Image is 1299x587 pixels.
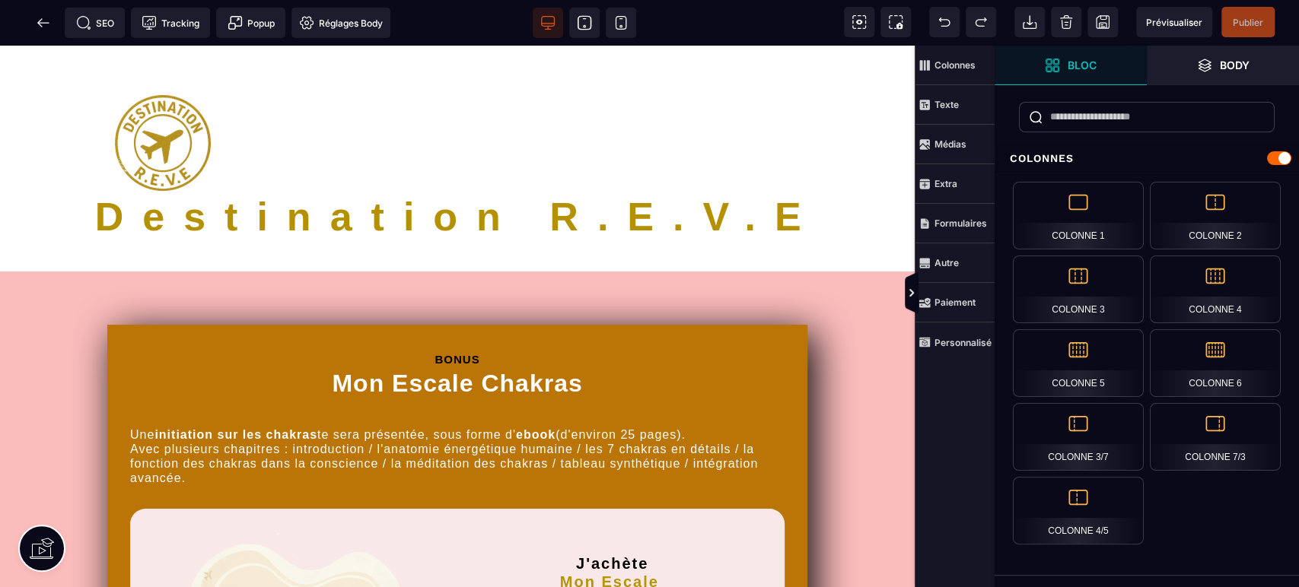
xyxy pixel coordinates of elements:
span: Voir les composants [844,7,874,37]
div: Colonne 3 [1013,255,1144,323]
span: Retour [28,8,59,38]
span: Personnalisé [915,322,995,362]
span: SEO [76,15,114,30]
span: Voir tablette [569,8,600,38]
span: Tracking [142,15,199,30]
div: Colonne 3/7 [1013,403,1144,471]
span: Texte [915,85,995,125]
strong: Autre [934,257,959,268]
span: Créer une alerte modale [216,8,285,38]
div: Colonne 6 [1150,329,1281,397]
div: Colonne 2 [1150,182,1281,249]
span: Aperçu [1136,7,1212,37]
span: Capture d'écran [880,7,911,37]
strong: Médias [934,138,966,150]
div: Colonne 5 [1013,329,1144,397]
strong: Paiement [934,297,976,308]
span: Métadata SEO [65,8,125,38]
img: 6bc32b15c6a1abf2dae384077174aadc_LOGOT15p.png [115,49,211,145]
span: Enregistrer [1087,7,1118,37]
strong: Texte [934,99,959,110]
div: Colonne 1 [1013,182,1144,249]
span: Enregistrer le contenu [1221,7,1275,37]
span: Rétablir [966,7,996,37]
span: Importer [1014,7,1045,37]
strong: Colonnes [934,59,976,71]
div: Colonne 4 [1150,255,1281,323]
h2: J'achète [455,474,769,527]
strong: Personnalisé [934,337,992,348]
span: Afficher les vues [995,271,1010,316]
strong: Extra [934,178,957,189]
div: Colonne 4/5 [1013,477,1144,544]
span: Formulaires [915,204,995,243]
b: initiation sur les chakras [154,382,317,395]
span: Prévisualiser [1146,17,1202,28]
strong: Formulaires [934,217,987,229]
span: Code de suivi [131,8,210,38]
span: Ouvrir les calques [1147,46,1299,85]
span: Colonnes [915,46,995,85]
span: Autre [915,243,995,283]
span: Extra [915,164,995,204]
span: Favicon [291,8,390,38]
text: Une te sera présentée, sous forme d' (d'environ 25 pages). Avec plusieurs chapitres : introductio... [130,382,785,463]
div: Colonnes [995,144,1299,173]
h1: Mon Escale Chakras [130,321,785,381]
span: Voir mobile [606,8,636,38]
span: Ouvrir les blocs [995,46,1147,85]
span: Nettoyage [1051,7,1081,37]
span: Voir bureau [533,8,563,38]
span: Réglages Body [299,15,383,30]
span: Paiement [915,283,995,322]
b: ebook [516,382,556,395]
span: Médias [915,125,995,164]
strong: Bloc [1068,59,1097,71]
span: Défaire [929,7,960,37]
span: Popup [228,15,275,30]
strong: Body [1220,59,1250,71]
div: Colonne 7/3 [1150,403,1281,471]
span: Publier [1233,17,1263,28]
